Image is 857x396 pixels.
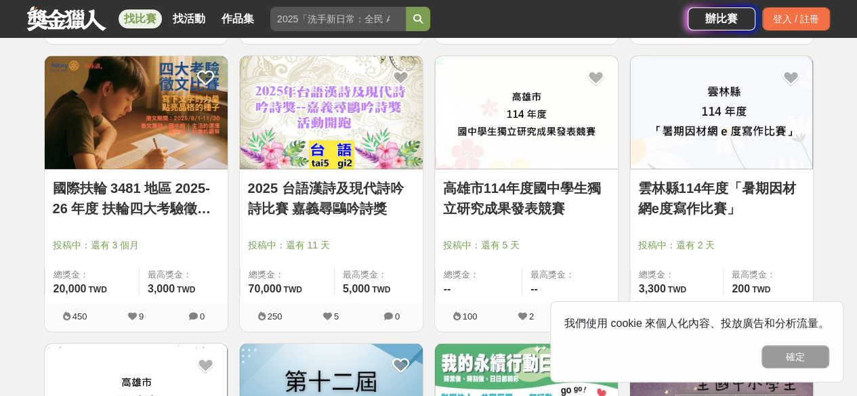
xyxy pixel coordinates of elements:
span: 0 [395,311,400,322]
span: 投稿中：還有 11 天 [248,238,415,252]
span: 5,000 [343,283,370,294]
button: 確定 [761,345,829,368]
span: TWD [668,285,686,294]
a: 雲林縣114年度「暑期因材網e度寫作比賽」 [638,178,805,219]
img: Cover Image [630,56,813,169]
span: 450 [72,311,87,322]
span: 3,000 [148,283,175,294]
span: 最高獎金： [148,268,220,282]
a: 找比賽 [119,9,162,28]
span: 250 [268,311,283,322]
a: 作品集 [216,9,259,28]
a: Cover Image [630,56,813,170]
span: 投稿中：還有 2 天 [638,238,805,252]
span: 100 [463,311,478,322]
span: TWD [177,285,195,294]
span: 最高獎金： [732,268,804,282]
span: TWD [372,285,390,294]
a: 辦比賽 [688,7,755,30]
span: 5 [334,311,339,322]
img: Cover Image [45,56,228,169]
a: Cover Image [45,56,228,170]
div: 登入 / 註冊 [762,7,830,30]
a: Cover Image [240,56,423,170]
a: 找活動 [167,9,211,28]
span: 0 [200,311,205,322]
span: TWD [283,285,301,294]
span: 200 [732,283,750,294]
span: 70,000 [249,283,282,294]
span: 投稿中：還有 3 個月 [53,238,220,252]
span: 總獎金： [444,268,514,282]
img: Cover Image [240,56,423,169]
span: 總獎金： [54,268,131,282]
img: Cover Image [435,56,618,169]
span: 2 [529,311,534,322]
span: 投稿中：還有 5 天 [443,238,610,252]
span: -- [530,283,538,294]
span: TWD [752,285,770,294]
span: 最高獎金： [530,268,610,282]
span: -- [444,283,451,294]
span: 9 [139,311,144,322]
span: TWD [88,285,106,294]
span: 總獎金： [249,268,326,282]
span: 總獎金： [639,268,715,282]
input: 2025「洗手新日常：全民 ALL IN」洗手歌全台徵選 [270,7,406,31]
span: 3,300 [639,283,666,294]
span: 20,000 [54,283,87,294]
a: 高雄市114年度國中學生獨立研究成果發表競賽 [443,178,610,219]
span: 我們使用 cookie 來個人化內容、投放廣告和分析流量。 [564,317,829,329]
a: 2025 台語漢詩及現代詩吟詩比賽 嘉義尋鷗吟詩獎 [248,178,415,219]
a: Cover Image [435,56,618,170]
a: 國際扶輪 3481 地區 2025-26 年度 扶輪四大考驗徵文比賽 [53,178,220,219]
span: 最高獎金： [343,268,415,282]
